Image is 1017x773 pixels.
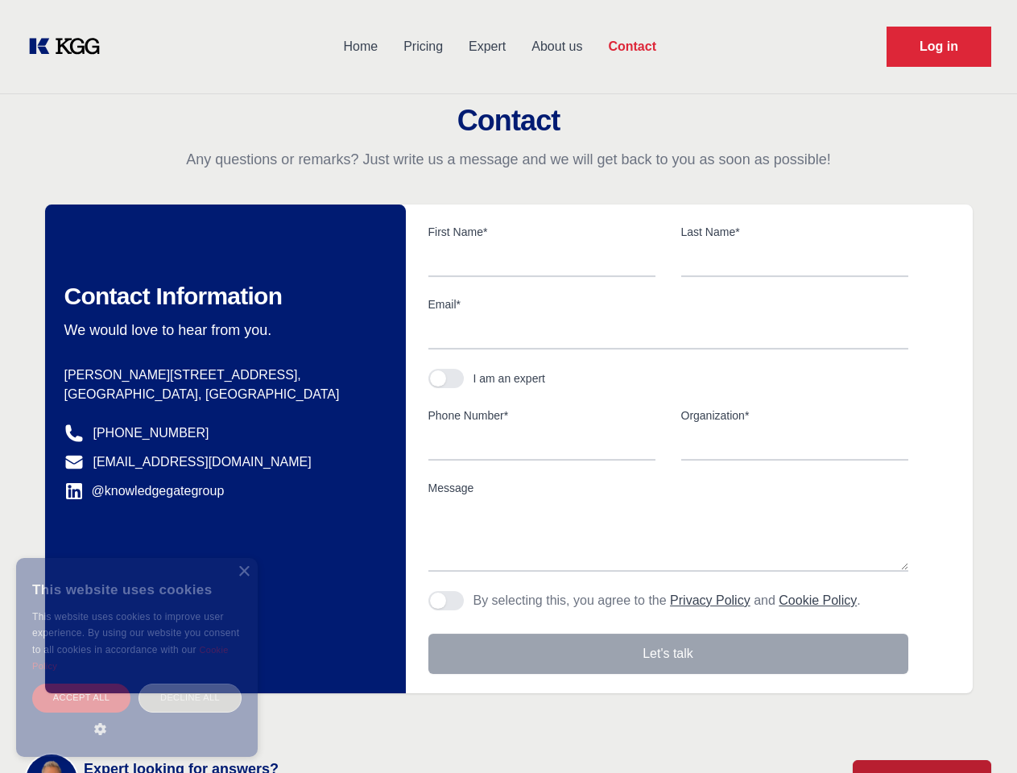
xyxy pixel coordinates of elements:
p: By selecting this, you agree to the and . [473,591,861,610]
p: Any questions or remarks? Just write us a message and we will get back to you as soon as possible! [19,150,998,169]
label: Phone Number* [428,407,655,424]
a: About us [519,26,595,68]
a: Expert [456,26,519,68]
a: Contact [595,26,669,68]
div: Accept all [32,684,130,712]
label: Message [428,480,908,496]
button: Let's talk [428,634,908,674]
a: KOL Knowledge Platform: Talk to Key External Experts (KEE) [26,34,113,60]
a: Cookie Policy [779,593,857,607]
div: This website uses cookies [32,570,242,609]
a: Request Demo [887,27,991,67]
p: We would love to hear from you. [64,320,380,340]
h2: Contact Information [64,282,380,311]
a: [EMAIL_ADDRESS][DOMAIN_NAME] [93,453,312,472]
label: Last Name* [681,224,908,240]
a: Privacy Policy [670,593,750,607]
label: First Name* [428,224,655,240]
div: I am an expert [473,370,546,386]
h2: Contact [19,105,998,137]
p: [GEOGRAPHIC_DATA], [GEOGRAPHIC_DATA] [64,385,380,404]
a: Pricing [391,26,456,68]
label: Organization* [681,407,908,424]
span: This website uses cookies to improve user experience. By using our website you consent to all coo... [32,611,239,655]
a: @knowledgegategroup [64,482,225,501]
iframe: Chat Widget [936,696,1017,773]
div: Close [238,566,250,578]
a: Cookie Policy [32,645,229,671]
a: Home [330,26,391,68]
label: Email* [428,296,908,312]
p: [PERSON_NAME][STREET_ADDRESS], [64,366,380,385]
div: Decline all [138,684,242,712]
a: [PHONE_NUMBER] [93,424,209,443]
